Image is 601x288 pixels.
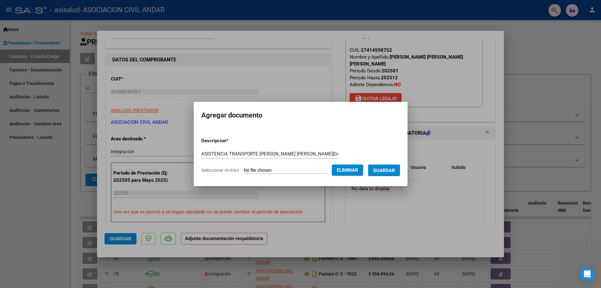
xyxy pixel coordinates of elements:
div: Open Intercom Messenger [580,267,595,282]
button: Guardar [368,165,400,176]
span: Seleccionar Archivo [201,168,239,173]
p: Descripcion [201,137,261,144]
span: Eliminar [337,167,358,173]
span: Guardar [373,168,395,173]
button: Eliminar [332,165,363,176]
h2: Agregar documento [201,109,400,121]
